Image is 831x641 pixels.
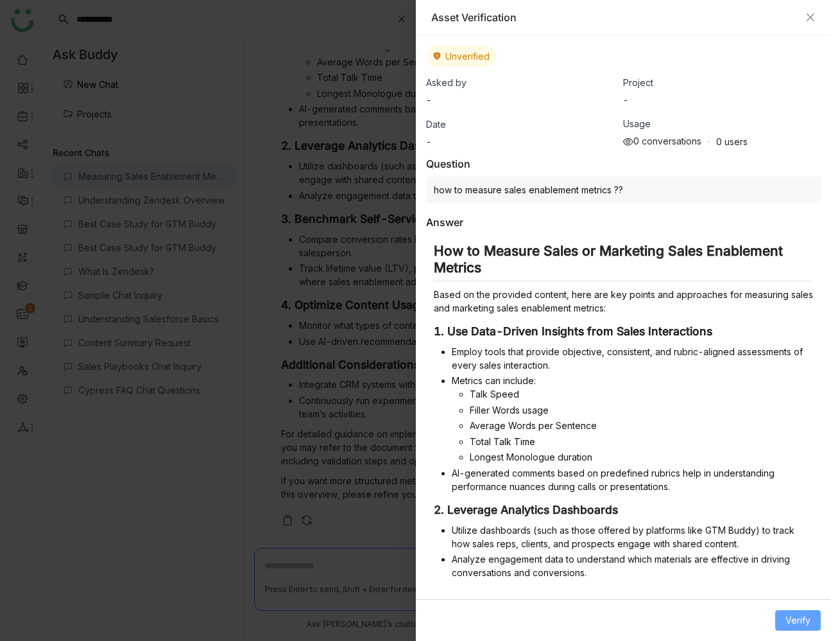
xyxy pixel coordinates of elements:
[470,387,814,401] li: Talk Speed
[434,288,814,315] p: Based on the provided content, here are key points and approaches for measuring sales and marketi...
[785,613,810,628] span: Verify
[623,136,701,147] div: 0 conversations
[431,10,800,24] div: Asset Verification
[470,450,814,464] li: Longest Monologue duration
[434,503,814,517] h3: 2. Leverage Analytics Dashboards
[470,419,814,432] li: Average Words per Sentence
[470,435,814,448] li: Total Talk Time
[452,466,814,493] li: AI-generated comments based on predefined rubrics help in understanding performance nuances durin...
[426,77,467,88] span: Asked by
[426,94,431,105] div: -
[470,403,814,417] li: Filler Words usage
[452,523,814,550] li: Utilize dashboards (such as those offered by platforms like GTM Buddy) to track how sales reps, c...
[775,610,821,631] button: Verify
[716,136,748,147] div: 0 users
[426,119,446,130] span: Date
[434,324,814,338] h3: 1. Use Data-Driven Insights from Sales Interactions
[445,51,490,62] span: Unverified
[805,12,816,22] button: Close
[426,136,431,147] span: -
[434,243,814,281] h2: How to Measure Sales or Marketing Sales Enablement Metrics
[623,94,628,105] span: -
[426,216,463,229] div: Answer
[426,157,470,170] div: Question
[452,345,814,372] li: Employ tools that provide objective, consistent, and rubric-aligned assessments of every sales in...
[623,77,653,88] span: Project
[426,177,821,203] div: how to measure sales enablement metrics ??
[623,118,651,129] span: Usage
[452,552,814,579] li: Analyze engagement data to understand which materials are effective in driving conversations and ...
[452,374,814,464] li: Metrics can include:
[623,137,633,147] img: views.svg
